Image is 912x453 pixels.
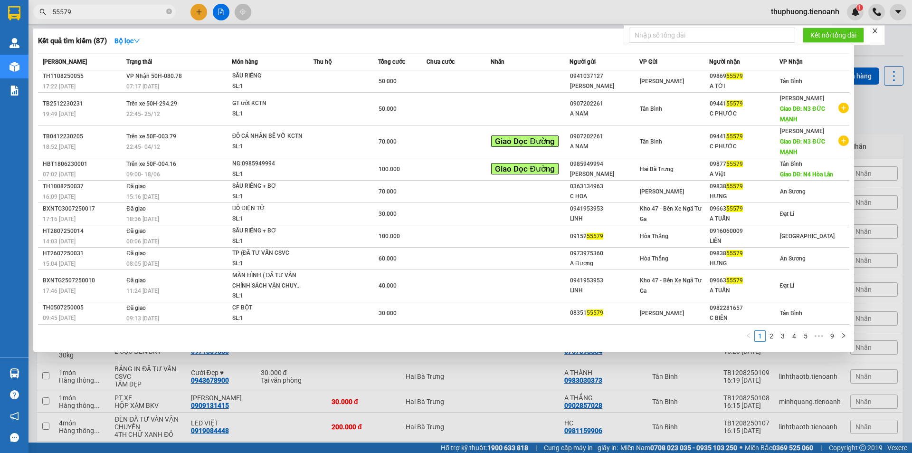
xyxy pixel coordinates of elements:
span: 18:52 [DATE] [43,144,76,150]
span: 15:16 [DATE] [126,193,159,200]
span: 18:36 [DATE] [126,216,159,222]
a: 5 [800,331,811,341]
div: SL: 1 [232,259,304,269]
input: Nhập số tổng đài [629,28,795,43]
div: 0985949994 [570,159,639,169]
span: Tân Bình [780,310,802,317]
div: 09663 [710,276,779,286]
span: 70.000 [379,138,397,145]
span: close-circle [166,9,172,14]
span: Trên xe 50F-003.79 [126,133,176,140]
li: Previous Page [743,330,754,342]
span: 22:45 - 04/12 [126,144,160,150]
div: TH1108250055 [43,71,123,81]
span: 15:04 [DATE] [43,260,76,267]
span: Giao DĐ: N3 ĐỨC MẠNH [780,106,825,123]
div: A TUẤN [710,214,779,224]
span: 22:45 - 25/12 [126,111,160,117]
div: [PERSON_NAME] [570,81,639,91]
span: down [133,38,140,44]
div: 08351 [570,308,639,318]
li: 1 [754,330,766,342]
span: [PERSON_NAME] [43,58,87,65]
span: 50.000 [379,78,397,85]
span: VP Nhận [779,58,803,65]
div: SL: 1 [232,142,304,152]
div: 0916060009 [710,226,779,236]
img: solution-icon [9,86,19,96]
li: Next 5 Pages [811,330,826,342]
span: notification [10,412,19,421]
div: TH0507250005 [43,303,123,313]
li: 9 [826,330,838,342]
div: SL: 1 [232,313,304,324]
span: 40.000 [379,282,397,289]
span: left [746,333,751,338]
span: 60.000 [379,255,397,262]
li: 2 [766,330,777,342]
span: Đã giao [126,228,146,234]
span: right [841,333,846,338]
div: SẦU RIÊNG [232,71,304,81]
span: Món hàng [232,58,258,65]
div: GT ướt KCTN [232,98,304,109]
span: message [10,433,19,442]
li: Next Page [838,330,849,342]
span: [PERSON_NAME] [640,310,684,317]
span: 55579 [726,250,743,257]
input: Tìm tên, số ĐT hoặc mã đơn [52,7,164,17]
span: [GEOGRAPHIC_DATA] [780,233,835,240]
span: VP Nhận 50H-080.78 [126,73,182,79]
div: A TUẤN [710,286,779,296]
div: A TỚI [710,81,779,91]
div: A NAM [570,109,639,119]
span: ••• [811,330,826,342]
div: 0363134963 [570,182,639,192]
div: LIÊN [710,236,779,246]
span: 07:02 [DATE] [43,171,76,178]
div: 09663 [710,204,779,214]
div: 09152 [570,231,639,241]
span: Trên xe 50F-004.16 [126,161,176,167]
span: Người gửi [570,58,596,65]
span: 09:45 [DATE] [43,315,76,321]
div: ĐỒ CÁ NHÂN BỂ VỠ KCTN [232,131,304,142]
span: 17:16 [DATE] [43,216,76,222]
span: Hòa Thắng [640,233,668,240]
div: C HOA [570,192,639,202]
span: Tân Bình [780,78,802,85]
button: Kết nối tổng đài [803,28,864,43]
div: BXNTG2507250010 [43,276,123,286]
div: LINH [570,286,639,296]
span: Giao Dọc Đường [491,163,558,174]
button: Bộ lọcdown [107,33,148,48]
div: SL: 1 [232,81,304,92]
div: [PERSON_NAME] [570,169,639,179]
span: Trên xe 50H-294.29 [126,100,177,107]
div: SL: 1 [232,169,304,180]
div: 0982281657 [710,303,779,313]
span: 16:09 [DATE] [43,193,76,200]
div: TP (ĐÃ TƯ VẤN CSVC [232,248,304,259]
span: Đạt Lí [780,282,795,289]
div: SL: 1 [232,291,304,301]
span: Thu hộ [313,58,332,65]
span: Tân Bình [780,161,802,167]
div: 09838 [710,249,779,259]
span: Giao Dọc Đường [491,135,558,147]
div: HT2807250014 [43,226,123,236]
span: [PERSON_NAME] [640,188,684,195]
div: A Đương [570,259,639,269]
span: 09:00 - 18/06 [126,171,160,178]
div: HBT1806230001 [43,159,123,169]
span: An Sương [780,188,806,195]
span: Hòa Thắng [640,255,668,262]
div: 0907202261 [570,132,639,142]
span: Hai Bà Trưng [640,166,674,173]
img: logo-vxr [8,6,20,20]
button: right [838,330,849,342]
span: 55579 [587,233,603,240]
div: NG:0985949994 [232,159,304,169]
span: Đã giao [126,205,146,212]
span: 14:03 [DATE] [43,238,76,245]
